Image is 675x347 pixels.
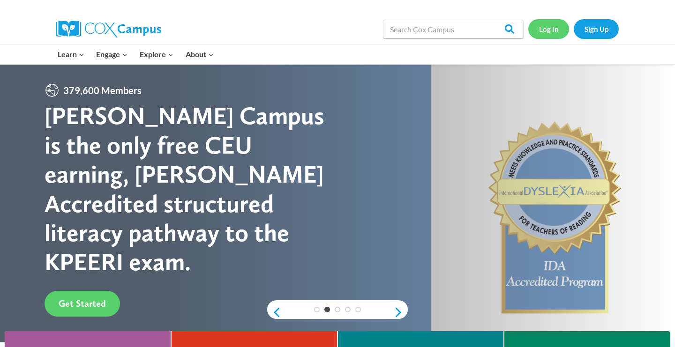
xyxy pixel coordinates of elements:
[267,307,281,318] a: previous
[528,19,619,38] nav: Secondary Navigation
[267,303,408,322] div: content slider buttons
[528,19,569,38] a: Log In
[56,21,161,37] img: Cox Campus
[45,101,337,276] div: [PERSON_NAME] Campus is the only free CEU earning, [PERSON_NAME] Accredited structured literacy p...
[335,307,340,312] a: 3
[324,307,330,312] a: 2
[345,307,351,312] a: 4
[60,83,145,98] span: 379,600 Members
[52,44,219,64] nav: Primary Navigation
[394,307,408,318] a: next
[59,298,106,309] span: Get Started
[52,44,90,64] button: Child menu of Learn
[383,20,524,38] input: Search Cox Campus
[314,307,320,312] a: 1
[90,44,134,64] button: Child menu of Engage
[574,19,619,38] a: Sign Up
[134,44,180,64] button: Child menu of Explore
[180,44,220,64] button: Child menu of About
[355,307,361,312] a: 5
[45,291,120,317] a: Get Started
